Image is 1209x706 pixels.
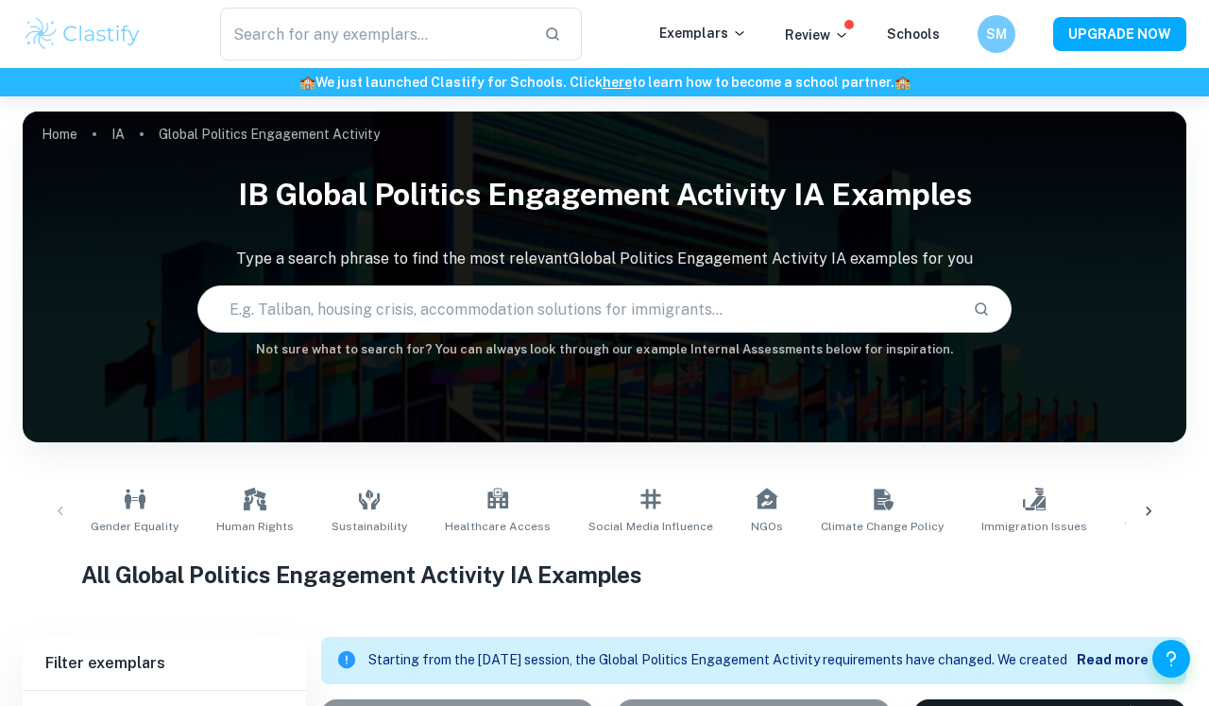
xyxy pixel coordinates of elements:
a: here [603,75,632,90]
button: Help and Feedback [1152,640,1190,678]
span: Healthcare Access [445,518,551,535]
b: Read more [1077,652,1149,667]
span: Human Rights [216,518,294,535]
span: Sustainability [332,518,407,535]
input: Search for any exemplars... [220,8,529,60]
img: Clastify logo [23,15,143,53]
span: Social Media Influence [588,518,713,535]
p: Type a search phrase to find the most relevant Global Politics Engagement Activity IA examples fo... [23,248,1186,270]
h1: All Global Politics Engagement Activity IA Examples [81,558,1129,592]
span: Climate Change Policy [821,518,944,535]
h6: Not sure what to search for? You can always look through our example Internal Assessments below f... [23,340,1186,359]
a: Home [42,121,77,147]
h6: We just launched Clastify for Schools. Click to learn how to become a school partner. [4,72,1205,93]
button: SM [978,15,1015,53]
h6: Filter exemplars [23,637,306,690]
button: UPGRADE NOW [1053,17,1186,51]
span: 🏫 [299,75,315,90]
span: Gender Equality [91,518,179,535]
span: NGOs [751,518,783,535]
button: Search [965,293,997,325]
p: Review [785,25,849,45]
span: Immigration Issues [981,518,1087,535]
a: IA [111,121,125,147]
a: Schools [887,26,940,42]
h6: SM [986,24,1008,44]
h1: IB Global Politics Engagement Activity IA examples [23,164,1186,225]
input: E.g. Taliban, housing crisis, accommodation solutions for immigrants... [198,283,958,336]
span: 🏫 [894,75,911,90]
p: Starting from the [DATE] session, the Global Politics Engagement Activity requirements have chang... [368,650,1077,671]
p: Global Politics Engagement Activity [159,124,380,145]
p: Exemplars [659,23,747,43]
